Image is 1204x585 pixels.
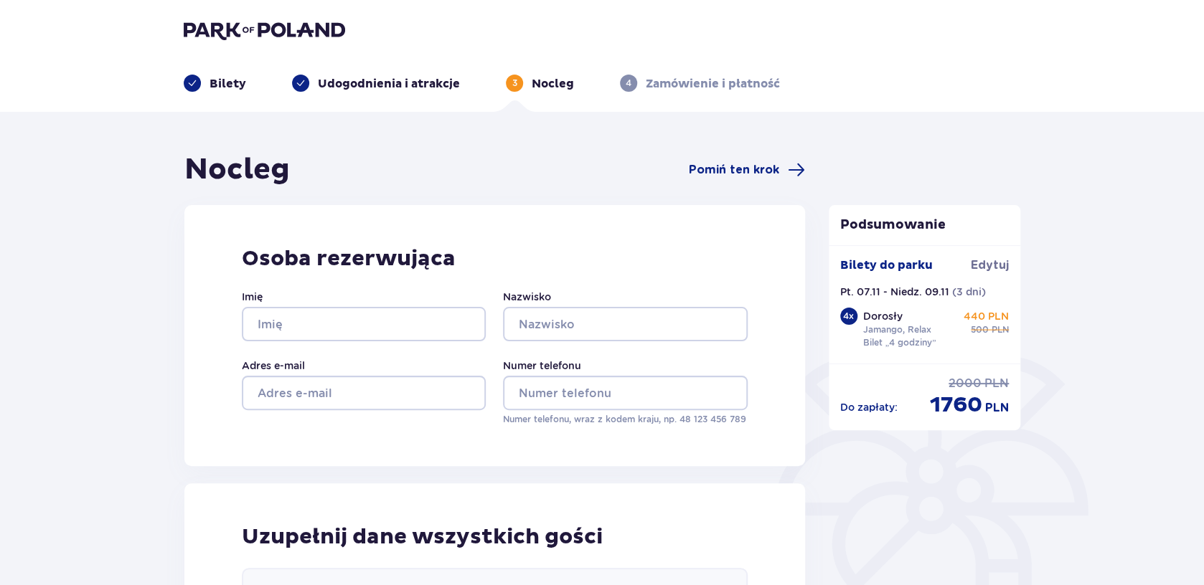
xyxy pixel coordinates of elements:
p: Osoba rezerwująca [242,245,748,272]
span: Edytuj [971,257,1009,273]
div: Bilety [184,75,246,92]
span: PLN [985,400,1009,416]
span: 500 [971,323,989,336]
input: Nazwisko [503,307,747,341]
p: Uzupełnij dane wszystkich gości [242,523,603,551]
label: Adres e-mail [242,358,305,373]
p: Pt. 07.11 - Niedz. 09.11 [840,285,949,299]
p: Zamówienie i płatność [646,76,780,92]
span: PLN [984,376,1009,391]
input: Adres e-mail [242,376,486,410]
p: Bilety [210,76,246,92]
span: PLN [992,323,1009,336]
p: Dorosły [863,309,903,323]
p: Jamango, Relax [863,323,931,336]
input: Numer telefonu [503,376,747,410]
p: 4 [626,77,631,90]
label: Numer telefonu [503,358,581,373]
p: Podsumowanie [829,217,1021,234]
input: Imię [242,307,486,341]
span: Pomiń ten krok [689,162,779,178]
p: 3 [512,77,517,90]
p: Udogodnienia i atrakcje [318,76,460,92]
p: Bilety do parku [840,257,933,273]
p: ( 3 dni ) [952,285,986,299]
div: Udogodnienia i atrakcje [292,75,460,92]
div: 4Zamówienie i płatność [620,75,780,92]
p: 440 PLN [964,309,1009,323]
h1: Nocleg [184,152,290,188]
a: Pomiń ten krok [689,161,805,179]
label: Imię [242,290,263,304]
span: 1760 [930,391,982,419]
p: Do zapłaty : [840,400,898,414]
span: 2000 [949,376,982,391]
p: Numer telefonu, wraz z kodem kraju, np. 48 ​123 ​456 ​789 [503,413,747,426]
p: Bilet „4 godziny” [863,336,936,349]
img: Park of Poland logo [184,20,345,40]
div: 4 x [840,308,857,325]
p: Nocleg [532,76,574,92]
div: 3Nocleg [506,75,574,92]
label: Nazwisko [503,290,551,304]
